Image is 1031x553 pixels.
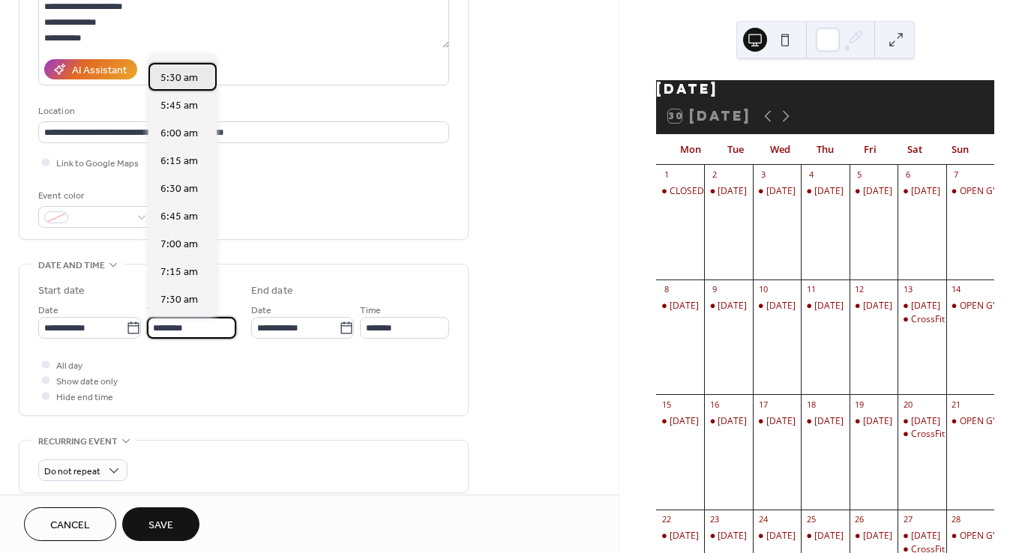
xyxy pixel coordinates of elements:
[946,185,994,198] div: OPEN GYM 9AM
[757,399,769,410] div: 17
[72,63,127,79] div: AI Assistant
[38,103,446,119] div: Location
[902,284,913,295] div: 13
[56,390,113,405] span: Hide end time
[960,530,1030,543] div: OPEN GYM 9 AM
[38,258,105,274] span: Date and time
[850,530,898,543] div: Friday 26 Sept
[898,185,946,198] div: Saturday 6 Sept
[766,185,796,198] div: [DATE]
[757,284,769,295] div: 10
[758,135,803,165] div: Wed
[704,185,752,198] div: Tuesday 2 Sept
[661,284,672,295] div: 8
[898,415,946,428] div: Saturday 20 Sept
[863,300,892,312] div: [DATE]
[709,284,720,295] div: 9
[661,169,672,181] div: 1
[911,428,990,441] div: CrossFit Kids 10:30
[661,399,672,410] div: 15
[56,374,118,390] span: Show date only
[753,185,801,198] div: Wednesday 3 Sept
[670,415,699,428] div: [DATE]
[670,530,699,543] div: [DATE]
[946,300,994,312] div: OPEN GYM 9 AM
[854,399,865,410] div: 19
[911,185,940,198] div: [DATE]
[850,185,898,198] div: Friday 5 Sept
[160,237,198,253] span: 7:00 am
[951,169,962,181] div: 7
[863,415,892,428] div: [DATE]
[38,303,58,318] span: Date
[898,313,946,326] div: CrossFit Kids 10:30
[946,530,994,543] div: OPEN GYM 9 AM
[753,530,801,543] div: Wednesday 24 Sept
[847,135,892,165] div: Fri
[753,415,801,428] div: Wednesday 17 Sept
[863,530,892,543] div: [DATE]
[766,415,796,428] div: [DATE]
[160,265,198,280] span: 7:15 am
[704,415,752,428] div: Tuesday 16 Sept
[911,530,940,543] div: [DATE]
[854,169,865,181] div: 5
[656,185,704,198] div: CLOSED
[251,283,293,299] div: End date
[911,300,940,312] div: [DATE]
[803,135,848,165] div: Thu
[148,518,173,534] span: Save
[951,399,962,410] div: 21
[814,300,844,312] div: [DATE]
[801,530,849,543] div: Thursday 25 Sept
[160,70,198,86] span: 5:30 am
[709,399,720,410] div: 16
[147,303,168,318] span: Time
[656,530,704,543] div: Monday 22 Sept
[704,530,752,543] div: Tuesday 23 Sept
[898,300,946,312] div: Saturday 13 Sept
[670,300,699,312] div: [DATE]
[898,530,946,543] div: Saturday 27 Sept
[753,300,801,312] div: Wednesday 10 Sept
[56,156,139,172] span: Link to Google Maps
[360,303,381,318] span: Time
[805,169,817,181] div: 4
[709,514,720,525] div: 23
[814,185,844,198] div: [DATE]
[898,428,946,441] div: CrossFit Kids 10:30
[38,188,151,204] div: Event color
[661,514,672,525] div: 22
[718,185,747,198] div: [DATE]
[854,514,865,525] div: 26
[902,514,913,525] div: 27
[56,358,82,374] span: All day
[50,518,90,534] span: Cancel
[704,300,752,312] div: Tuesday 9 Sept
[814,530,844,543] div: [DATE]
[850,300,898,312] div: Friday 12 Sept
[814,415,844,428] div: [DATE]
[766,300,796,312] div: [DATE]
[801,185,849,198] div: Thursday 4 Sept
[951,284,962,295] div: 14
[713,135,758,165] div: Tue
[718,300,747,312] div: [DATE]
[656,80,994,98] div: [DATE]
[805,399,817,410] div: 18
[951,514,962,525] div: 28
[24,507,116,541] button: Cancel
[122,507,199,541] button: Save
[718,530,747,543] div: [DATE]
[251,303,271,318] span: Date
[960,415,1028,428] div: OPEN GYM 9AM
[911,313,990,326] div: CrossFit Kids 10:30
[44,463,100,480] span: Do not repeat
[805,284,817,295] div: 11
[801,300,849,312] div: Thursday 11 Sept
[160,292,198,308] span: 7:30 am
[160,126,198,142] span: 6:00 am
[44,59,137,79] button: AI Assistant
[892,135,937,165] div: Sat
